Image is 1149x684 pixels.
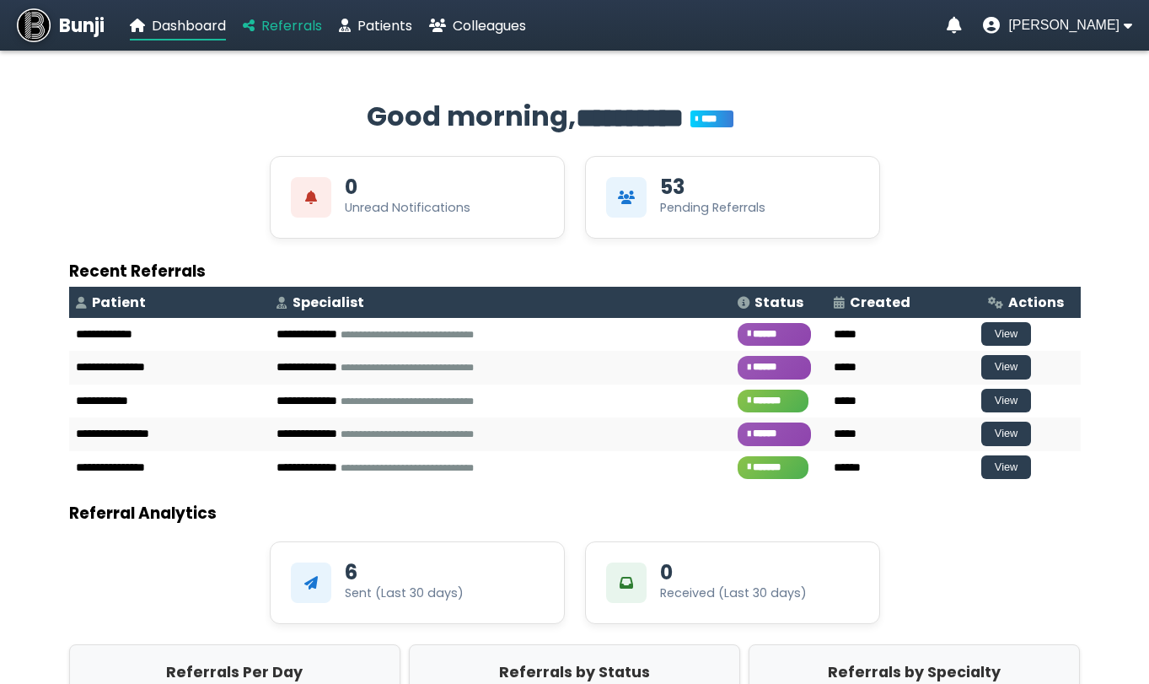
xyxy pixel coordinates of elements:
[731,287,828,318] th: Status
[74,661,395,683] h2: Referrals Per Day
[453,16,526,35] span: Colleagues
[981,287,1081,318] th: Actions
[130,15,226,36] a: Dashboard
[429,15,526,36] a: Colleagues
[69,287,270,318] th: Patient
[59,12,105,40] span: Bunji
[17,8,51,42] img: Bunji Dental Referral Management
[270,541,565,624] div: 6Sent (Last 30 days)
[947,17,962,34] a: Notifications
[243,15,322,36] a: Referrals
[357,16,412,35] span: Patients
[69,259,1081,283] h3: Recent Referrals
[660,177,685,197] div: 53
[981,422,1032,446] button: View
[261,16,322,35] span: Referrals
[754,661,1075,683] h2: Referrals by Specialty
[981,322,1032,347] button: View
[345,199,470,217] div: Unread Notifications
[585,156,880,239] div: View Pending Referrals
[827,287,980,318] th: Created
[660,199,765,217] div: Pending Referrals
[414,661,735,683] h2: Referrals by Status
[981,389,1032,413] button: View
[345,563,357,583] div: 6
[345,584,464,602] div: Sent (Last 30 days)
[585,541,880,624] div: 0Received (Last 30 days)
[69,501,1081,525] h3: Referral Analytics
[17,8,105,42] a: Bunji
[983,17,1132,34] button: User menu
[69,96,1081,139] h2: Good morning,
[981,355,1032,380] button: View
[339,15,412,36] a: Patients
[660,584,807,602] div: Received (Last 30 days)
[152,16,226,35] span: Dashboard
[660,563,673,583] div: 0
[345,177,357,197] div: 0
[981,455,1032,480] button: View
[270,156,565,239] div: View Unread Notifications
[270,287,731,318] th: Specialist
[1008,18,1119,33] span: [PERSON_NAME]
[690,110,733,127] span: You’re on Plus!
